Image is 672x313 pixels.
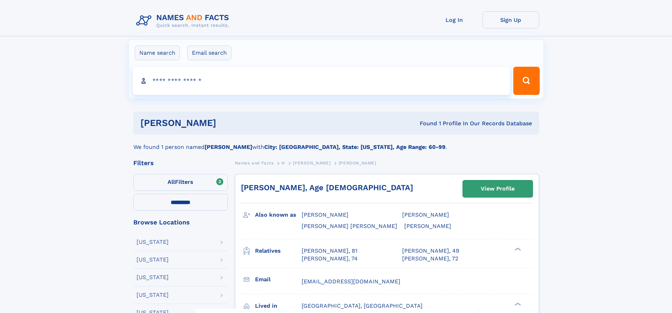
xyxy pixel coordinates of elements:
[137,257,169,263] div: [US_STATE]
[302,255,358,263] a: [PERSON_NAME], 74
[264,144,446,150] b: City: [GEOGRAPHIC_DATA], State: [US_STATE], Age Range: 60-99
[137,239,169,245] div: [US_STATE]
[302,247,357,255] a: [PERSON_NAME], 81
[133,134,539,151] div: We found 1 person named with .
[513,302,521,306] div: ❯
[293,161,331,165] span: [PERSON_NAME]
[513,67,539,95] button: Search Button
[402,247,459,255] a: [PERSON_NAME], 49
[255,209,302,221] h3: Also known as
[318,120,532,127] div: Found 1 Profile In Our Records Database
[402,211,449,218] span: [PERSON_NAME]
[235,158,274,167] a: Names and Facts
[255,273,302,285] h3: Email
[293,158,331,167] a: [PERSON_NAME]
[133,11,235,30] img: Logo Names and Facts
[187,46,231,60] label: Email search
[281,158,285,167] a: H
[133,174,228,191] label: Filters
[137,275,169,280] div: [US_STATE]
[168,179,175,185] span: All
[513,247,521,251] div: ❯
[481,181,515,197] div: View Profile
[302,278,400,285] span: [EMAIL_ADDRESS][DOMAIN_NAME]
[135,46,180,60] label: Name search
[463,180,533,197] a: View Profile
[205,144,252,150] b: [PERSON_NAME]
[302,223,397,229] span: [PERSON_NAME] [PERSON_NAME]
[302,302,423,309] span: [GEOGRAPHIC_DATA], [GEOGRAPHIC_DATA]
[133,219,228,225] div: Browse Locations
[281,161,285,165] span: H
[404,223,451,229] span: [PERSON_NAME]
[137,292,169,298] div: [US_STATE]
[302,211,349,218] span: [PERSON_NAME]
[483,11,539,29] a: Sign Up
[402,255,458,263] a: [PERSON_NAME], 72
[426,11,483,29] a: Log In
[255,300,302,312] h3: Lived in
[133,67,510,95] input: search input
[140,119,318,127] h1: [PERSON_NAME]
[255,245,302,257] h3: Relatives
[133,160,228,166] div: Filters
[339,161,376,165] span: [PERSON_NAME]
[241,183,413,192] a: [PERSON_NAME], Age [DEMOGRAPHIC_DATA]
